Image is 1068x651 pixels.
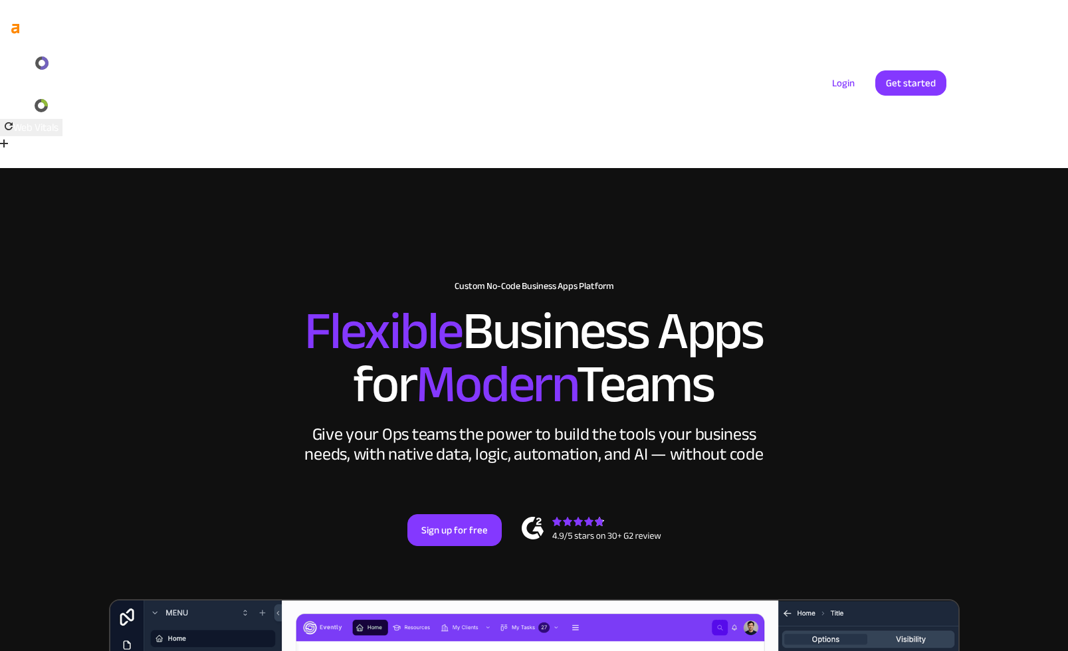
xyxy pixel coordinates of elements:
a: Get started [875,70,946,96]
div: Give your Ops teams the power to build the tools your business needs, with native data, logic, au... [302,424,767,464]
a: Pricing [742,74,805,92]
span: Flexible [304,282,463,381]
div: Platform [589,74,627,92]
a: Login [821,70,865,96]
div: Resources [671,74,716,92]
h2: Business Apps for Teams [122,305,946,411]
div: Solutions [506,74,546,92]
a: Sign up for free [407,514,502,546]
div: Platform [572,74,654,92]
a: home [122,73,202,94]
div: Resources [654,74,742,92]
div: Solutions [490,74,572,92]
span: Modern [416,335,576,434]
h1: Custom No-Code Business Apps Platform [122,281,946,292]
